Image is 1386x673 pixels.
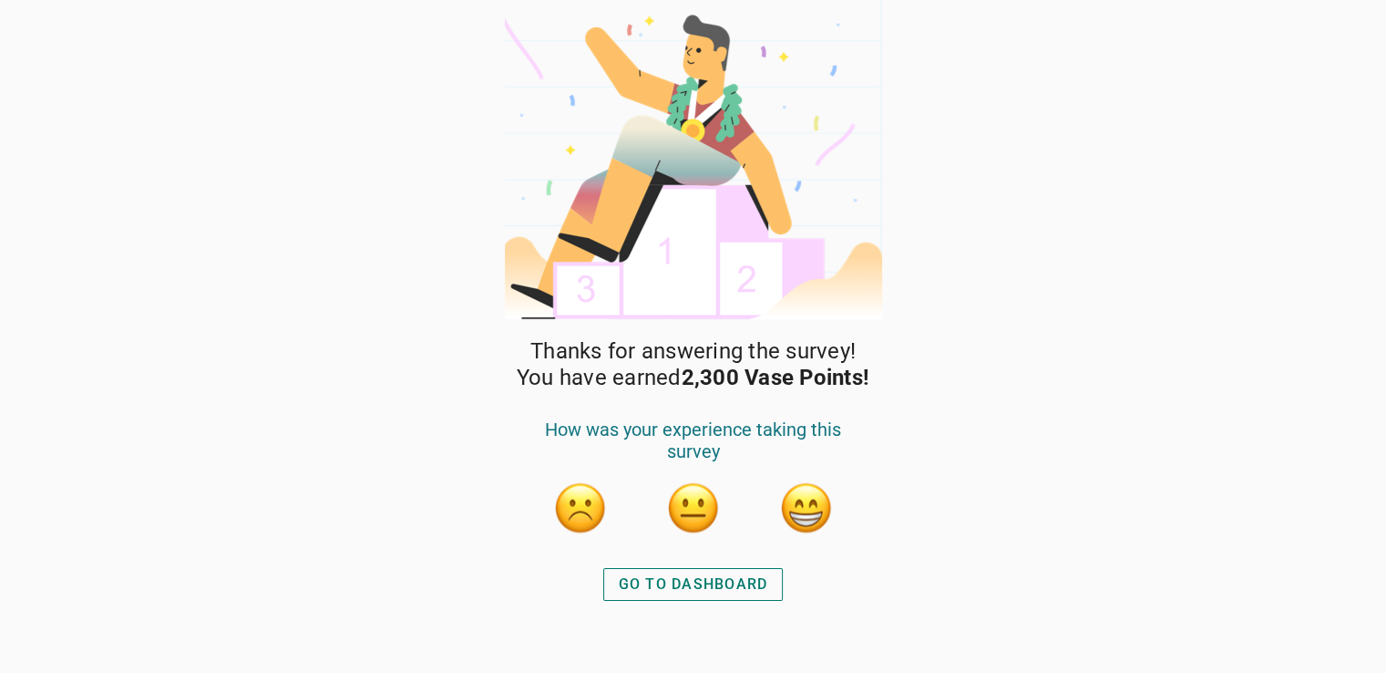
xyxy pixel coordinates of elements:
button: GO TO DASHBOARD [603,568,784,601]
span: You have earned [517,365,869,391]
span: Thanks for answering the survey! [530,338,856,365]
div: GO TO DASHBOARD [619,574,768,595]
strong: 2,300 Vase Points! [682,365,870,390]
div: How was your experience taking this survey [524,419,863,481]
